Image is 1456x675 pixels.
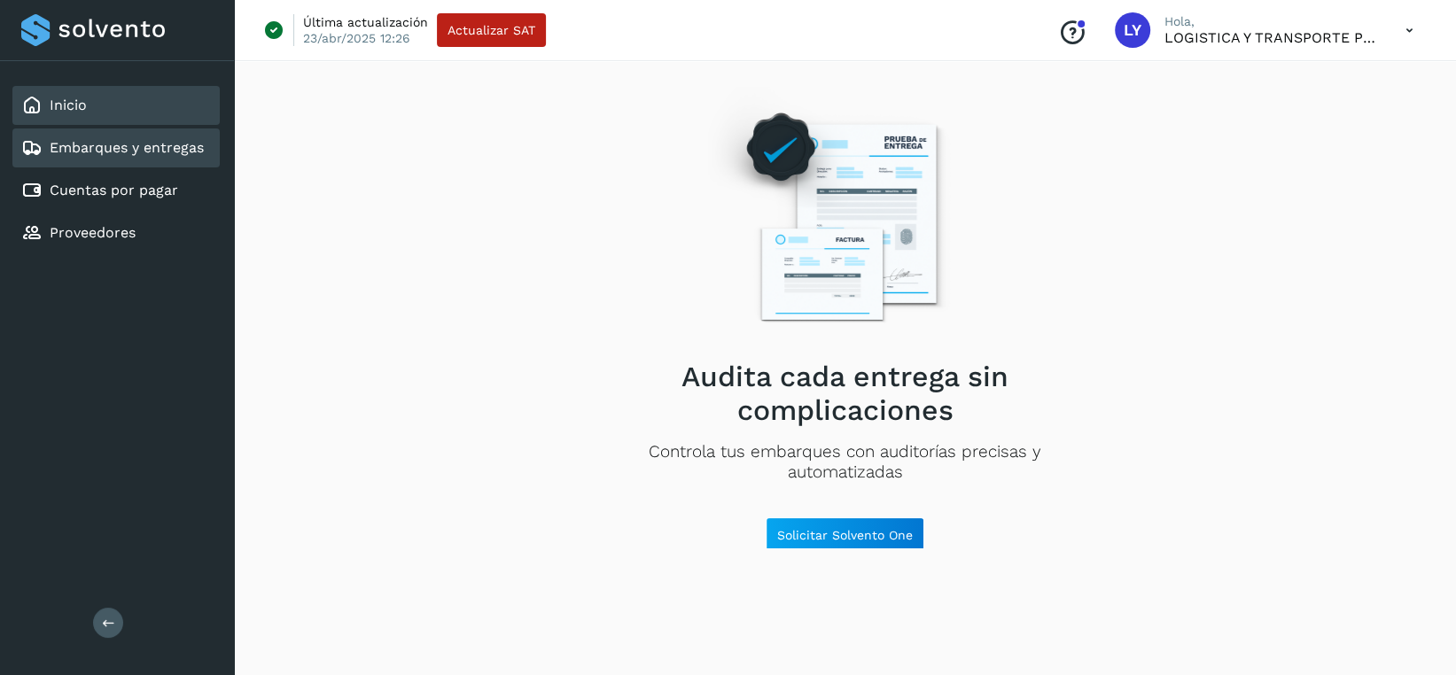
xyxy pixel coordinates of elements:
[12,171,220,210] div: Cuentas por pagar
[50,139,204,156] a: Embarques y entregas
[692,86,999,345] img: Empty state image
[50,182,178,198] a: Cuentas por pagar
[50,97,87,113] a: Inicio
[12,128,220,167] div: Embarques y entregas
[1164,14,1377,29] p: Hola,
[766,517,924,553] button: Solicitar Solvento One
[303,30,410,46] p: 23/abr/2025 12:26
[448,24,535,36] span: Actualizar SAT
[593,442,1098,483] p: Controla tus embarques con auditorías precisas y automatizadas
[303,14,428,30] p: Última actualización
[777,529,913,541] span: Solicitar Solvento One
[1164,29,1377,46] p: LOGISTICA Y TRANSPORTE PORTCAR
[50,224,136,241] a: Proveedores
[12,213,220,252] div: Proveedores
[593,360,1098,428] h2: Audita cada entrega sin complicaciones
[12,86,220,125] div: Inicio
[437,13,546,47] button: Actualizar SAT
